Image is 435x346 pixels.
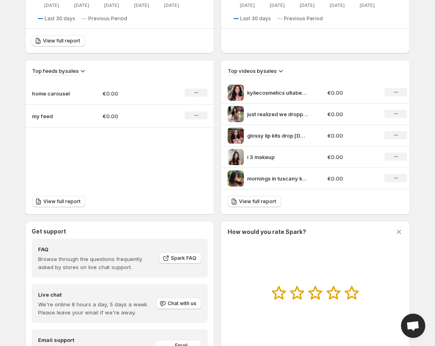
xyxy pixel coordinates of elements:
[228,85,244,101] img: kyliecosmetics ultabeauty kylie plumping lip liner special energy plumping powder matte lip summe...
[228,228,306,236] h3: How would you rate Spark?
[240,15,271,22] span: Last 30 days
[102,89,160,98] p: €0.00
[104,2,119,8] text: [DATE]
[156,298,201,309] button: Chat with us
[327,132,375,140] p: €0.00
[327,174,375,183] p: €0.00
[45,15,75,22] span: Last 30 days
[38,300,156,316] p: We're online 8 hours a day, 5 days a week. Please leave your email if we're away.
[164,2,179,8] text: [DATE]
[32,67,79,75] h3: Top feeds by sales
[74,2,89,8] text: [DATE]
[360,2,375,8] text: [DATE]
[228,170,244,187] img: mornings in tuscany kyliecosmetics ultabeauty
[88,15,127,22] span: Previous Period
[32,112,72,120] p: my feed
[32,196,85,207] a: View full report
[228,106,244,122] img: just realized we dropped new khy x poster girl in SILVER khy
[239,198,276,205] span: View full report
[247,110,308,118] p: just realized we dropped new khy x poster girl in SILVER khy
[32,35,85,47] a: View full report
[43,38,80,44] span: View full report
[134,2,149,8] text: [DATE]
[43,198,81,205] span: View full report
[401,314,425,338] a: Open chat
[44,2,59,8] text: [DATE]
[32,227,66,236] h3: Get support
[160,253,201,264] a: Spark FAQ
[168,300,196,307] span: Chat with us
[38,291,156,299] h4: Live chat
[327,110,375,118] p: €0.00
[247,153,308,161] p: i 3 makeup
[270,2,285,8] text: [DATE]
[38,255,154,271] p: Browse through the questions frequently asked by stores on live chat support.
[228,149,244,165] img: i 3 makeup
[38,336,154,344] h4: Email support
[228,196,281,207] a: View full report
[327,153,375,161] p: €0.00
[38,245,154,253] h4: FAQ
[247,174,308,183] p: mornings in tuscany kyliecosmetics ultabeauty
[247,89,308,97] p: kyliecosmetics ultabeauty kylie plumping lip liner special energy plumping powder matte lip summe...
[330,2,345,8] text: [DATE]
[32,89,72,98] p: home carousel
[247,132,308,140] p: glossy lip kits drop [DATE] 624 9AM PT kyliecosmetics
[228,67,277,75] h3: Top videos by sales
[327,89,375,97] p: €0.00
[300,2,315,8] text: [DATE]
[171,255,196,261] span: Spark FAQ
[228,127,244,144] img: glossy lip kits drop tomorrow 624 9AM PT kyliecosmetics
[284,15,323,22] span: Previous Period
[102,112,160,120] p: €0.00
[240,2,255,8] text: [DATE]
